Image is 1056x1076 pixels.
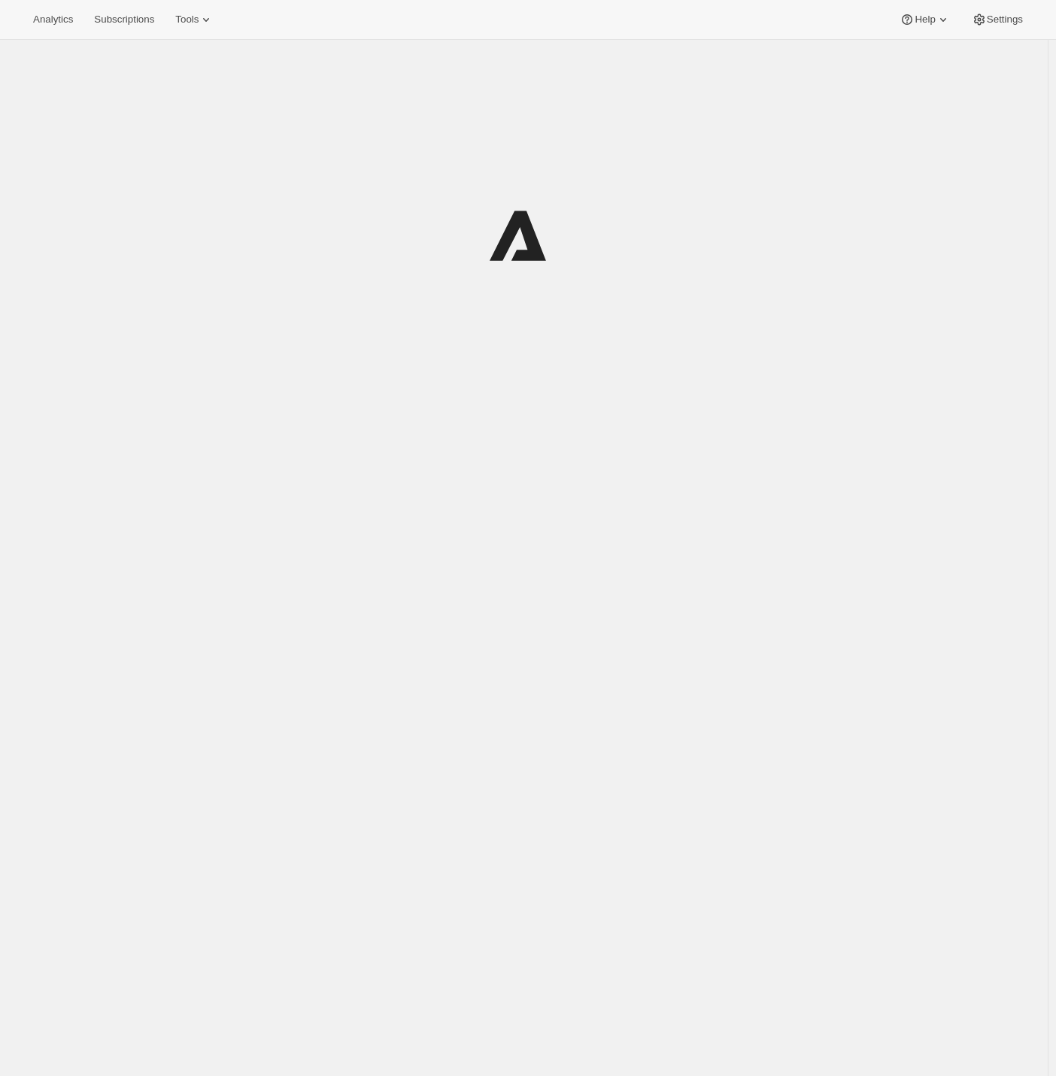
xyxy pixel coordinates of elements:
[175,14,199,26] span: Tools
[24,9,82,30] button: Analytics
[94,14,154,26] span: Subscriptions
[915,14,935,26] span: Help
[33,14,73,26] span: Analytics
[85,9,163,30] button: Subscriptions
[987,14,1023,26] span: Settings
[963,9,1032,30] button: Settings
[166,9,223,30] button: Tools
[891,9,959,30] button: Help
